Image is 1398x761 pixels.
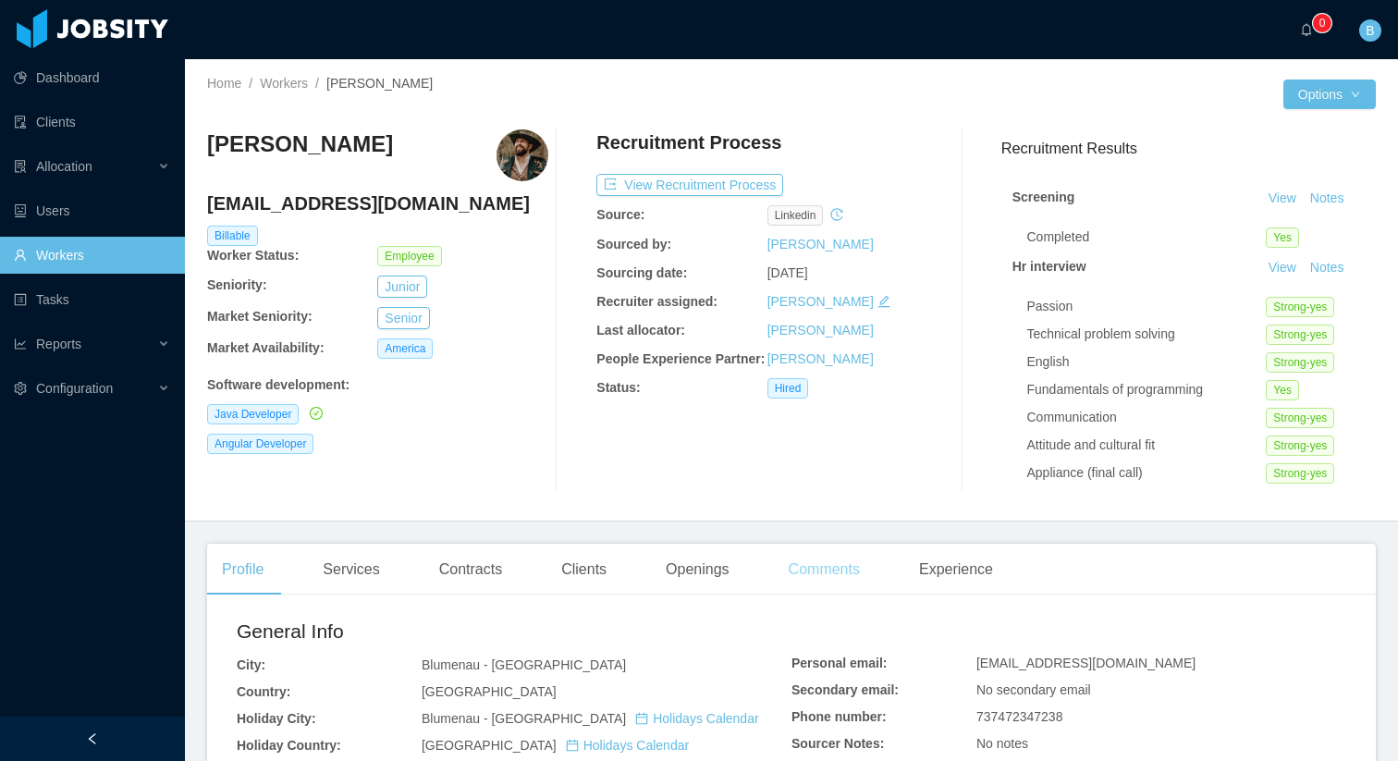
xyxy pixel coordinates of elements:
div: Profile [207,544,278,595]
a: Workers [260,76,308,91]
b: Recruiter assigned: [596,294,717,309]
a: Home [207,76,241,91]
span: Strong-yes [1266,463,1334,484]
a: [PERSON_NAME] [767,294,874,309]
div: Openings [651,544,744,595]
div: Contracts [424,544,517,595]
b: Personal email: [791,656,888,670]
span: [EMAIL_ADDRESS][DOMAIN_NAME] [976,656,1196,670]
b: Source: [596,207,644,222]
a: [PERSON_NAME] [767,323,874,338]
span: Employee [377,246,441,266]
div: Technical problem solving [1027,325,1267,344]
b: Worker Status: [207,248,299,263]
a: icon: robotUsers [14,192,170,229]
span: Hired [767,378,809,399]
span: Strong-yes [1266,436,1334,456]
a: [PERSON_NAME] [767,351,874,366]
b: Phone number: [791,709,887,724]
div: Clients [546,544,621,595]
span: Reports [36,337,81,351]
button: Notes [1303,257,1352,279]
b: Market Seniority: [207,309,313,324]
b: Last allocator: [596,323,685,338]
div: Experience [904,544,1008,595]
a: icon: exportView Recruitment Process [596,178,783,192]
span: Yes [1266,227,1299,248]
span: Allocation [36,159,92,174]
i: icon: calendar [635,712,648,725]
div: Appliance (final call) [1027,463,1267,483]
a: icon: calendarHolidays Calendar [566,738,689,753]
span: Strong-yes [1266,325,1334,345]
h3: [PERSON_NAME] [207,129,393,159]
b: Country: [237,684,290,699]
i: icon: history [830,208,843,221]
i: icon: bell [1300,23,1313,36]
span: B [1366,19,1374,42]
a: View [1262,190,1303,205]
a: [PERSON_NAME] [767,237,874,252]
a: icon: calendarHolidays Calendar [635,711,758,726]
span: Strong-yes [1266,408,1334,428]
strong: Screening [1012,190,1075,204]
div: Services [308,544,394,595]
i: icon: setting [14,382,27,395]
b: Sourcer Notes: [791,736,884,751]
b: Secondary email: [791,682,899,697]
b: Market Availability: [207,340,325,355]
span: America [377,338,433,359]
b: Software development : [207,377,349,392]
h2: General Info [237,617,791,646]
a: View [1262,260,1303,275]
h3: Recruitment Results [1001,137,1376,160]
span: Blumenau - [GEOGRAPHIC_DATA] [422,657,626,672]
span: linkedin [767,205,824,226]
h4: Recruitment Process [596,129,781,155]
b: Seniority: [207,277,267,292]
a: icon: profileTasks [14,281,170,318]
a: icon: check-circle [306,406,323,421]
span: Blumenau - [GEOGRAPHIC_DATA] [422,711,759,726]
button: Senior [377,307,429,329]
i: icon: calendar [566,739,579,752]
span: Billable [207,226,258,246]
img: e3a7af0b-2fc5-4dc6-998d-788b2109012f_664f7d414fb31-400w.png [497,129,548,181]
div: Completed [1027,227,1267,247]
span: No notes [976,736,1028,751]
a: icon: auditClients [14,104,170,141]
button: Junior [377,276,427,298]
span: / [249,76,252,91]
span: [DATE] [767,265,808,280]
sup: 0 [1313,14,1331,32]
i: icon: solution [14,160,27,173]
b: Sourcing date: [596,265,687,280]
b: Sourced by: [596,237,671,252]
span: Configuration [36,381,113,396]
h4: [EMAIL_ADDRESS][DOMAIN_NAME] [207,190,548,216]
div: Attitude and cultural fit [1027,436,1267,455]
span: Java Developer [207,404,299,424]
button: Notes [1303,188,1352,210]
span: Strong-yes [1266,352,1334,373]
div: English [1027,352,1267,372]
b: City: [237,657,265,672]
span: Angular Developer [207,434,313,454]
span: Yes [1266,380,1299,400]
span: Strong-yes [1266,297,1334,317]
i: icon: check-circle [310,407,323,420]
span: [GEOGRAPHIC_DATA] [422,738,689,753]
strong: Hr interview [1012,259,1086,274]
span: / [315,76,319,91]
b: People Experience Partner: [596,351,765,366]
button: Optionsicon: down [1283,80,1376,109]
b: Holiday City: [237,711,316,726]
span: No secondary email [976,682,1091,697]
a: icon: pie-chartDashboard [14,59,170,96]
span: [GEOGRAPHIC_DATA] [422,684,557,699]
button: icon: exportView Recruitment Process [596,174,783,196]
div: Passion [1027,297,1267,316]
a: icon: userWorkers [14,237,170,274]
b: Status: [596,380,640,395]
i: icon: line-chart [14,338,27,350]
